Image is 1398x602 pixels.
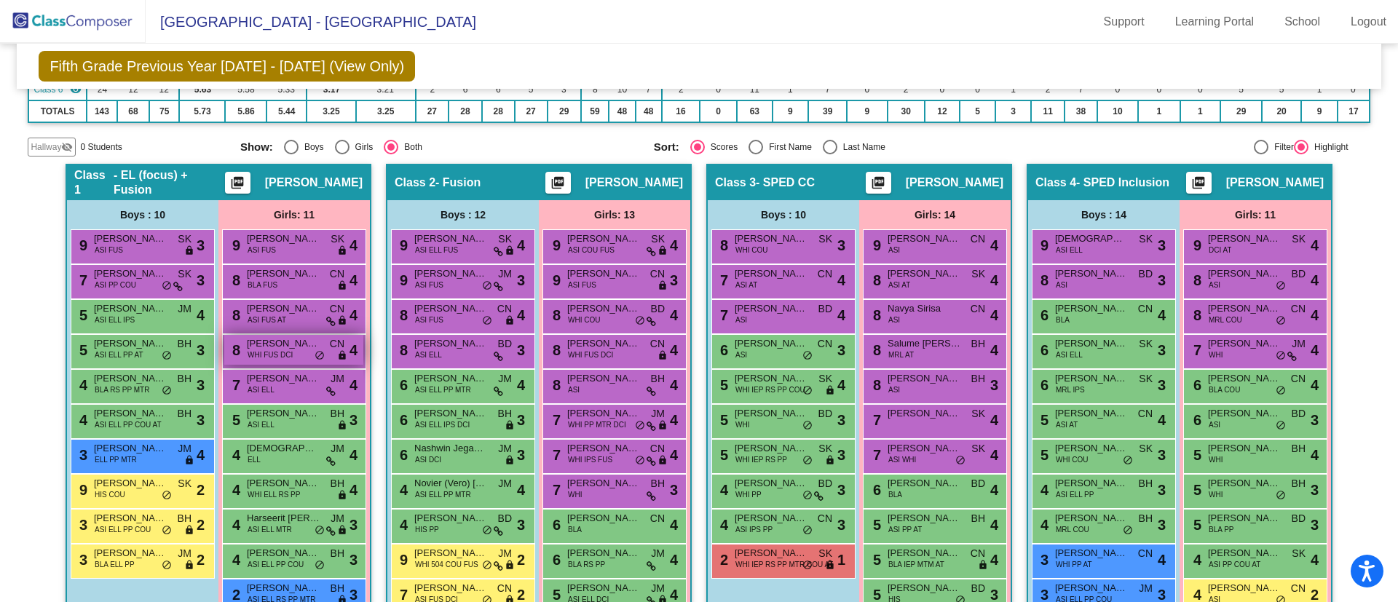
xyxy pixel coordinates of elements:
div: Filter [1268,140,1294,154]
td: 75 [149,100,180,122]
span: CN [330,301,344,317]
span: ASI [888,314,900,325]
span: [PERSON_NAME] [414,336,487,351]
span: - SPED CC [756,175,815,190]
span: [PERSON_NAME] [567,231,640,246]
a: Support [1092,10,1156,33]
td: 20 [1262,100,1301,122]
span: ASI FUS [248,245,276,256]
span: 4 [990,269,998,291]
td: 6 [482,79,515,100]
td: 6 [449,79,482,100]
span: 4 [1311,234,1319,256]
td: 5 [515,79,548,100]
span: 9 [76,237,87,253]
td: 5 [1262,79,1301,100]
span: [PERSON_NAME] [414,231,487,246]
span: do_not_disturb_alt [635,315,645,327]
button: Print Students Details [545,172,571,194]
span: [PERSON_NAME] [735,336,807,351]
td: 3.21 [356,79,416,100]
td: 48 [636,100,662,122]
span: - SPED Inclusion [1076,175,1169,190]
td: 2 [888,79,925,100]
span: CN [818,336,832,352]
span: 9 [1037,237,1048,253]
span: 4 [1311,269,1319,291]
span: 6 [716,342,728,358]
span: 4 [517,304,525,326]
div: Scores [705,140,738,154]
td: 10 [1097,100,1138,122]
span: CN [971,231,985,247]
span: 4 [349,304,358,326]
span: 7 [716,272,728,288]
span: [PERSON_NAME] [735,266,807,281]
span: Hallway [31,140,61,154]
span: BH [178,336,191,352]
span: CN [818,266,832,282]
span: ASI ELL FUS [415,245,458,256]
div: Girls [349,140,374,154]
span: ASI FUS [415,280,443,290]
span: 8 [1037,272,1048,288]
span: 4 [349,339,358,361]
span: ASI ELL [415,349,442,360]
span: 6 [1037,342,1048,358]
span: 4 [1158,304,1166,326]
td: 24 [87,79,117,100]
span: 3 [517,339,525,361]
span: ASI COU FUS [568,245,615,256]
td: 59 [581,100,609,122]
div: Girls: 14 [859,200,1011,229]
span: CN [971,301,985,317]
span: [DEMOGRAPHIC_DATA] Shyam [1055,231,1128,246]
span: 8 [229,342,240,358]
td: 8 [581,79,609,100]
div: Highlight [1308,140,1348,154]
span: [GEOGRAPHIC_DATA] - [GEOGRAPHIC_DATA] [146,10,476,33]
span: [PERSON_NAME] [247,231,320,246]
td: 3 [995,100,1031,122]
span: Navya Sirisa [888,301,960,316]
td: 29 [548,100,581,122]
mat-icon: picture_as_pdf [869,175,887,196]
span: [PERSON_NAME] [567,336,640,351]
span: 3 [197,234,205,256]
a: Logout [1339,10,1398,33]
span: 8 [549,342,561,358]
div: First Name [763,140,812,154]
span: [PERSON_NAME] [888,266,960,281]
span: 4 [990,234,998,256]
span: ASI FUS AT [248,314,286,325]
mat-radio-group: Select an option [240,140,643,154]
span: 4 [670,339,678,361]
span: JM [498,266,512,282]
td: Tiffany Flynn - EL (support) + Fusion [28,79,86,100]
td: 0 [925,79,960,100]
span: CN [650,266,665,282]
span: ASI ELL IPS [95,314,135,325]
span: WHI [1209,349,1223,360]
span: ASI FUS [568,280,596,290]
span: do_not_disturb_alt [162,280,172,292]
td: 3 [548,79,581,100]
span: 4 [1311,339,1319,361]
span: 3 [837,339,845,361]
span: ASI [735,349,747,360]
td: 48 [609,100,636,122]
span: [PERSON_NAME] [94,266,167,281]
span: 4 [837,304,845,326]
span: [PERSON_NAME] [PERSON_NAME] [735,301,807,316]
span: do_not_disturb_alt [482,280,492,292]
span: SK [178,266,191,282]
span: CN [330,336,344,352]
span: lock [184,245,194,257]
span: 4 [349,234,358,256]
td: 0 [1180,79,1220,100]
td: 5.44 [266,100,306,122]
span: WHI COU [735,245,767,256]
span: [PERSON_NAME] [247,301,320,316]
span: - EL (focus) + Fusion [114,168,225,197]
span: WHI FUS DCI [568,349,613,360]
